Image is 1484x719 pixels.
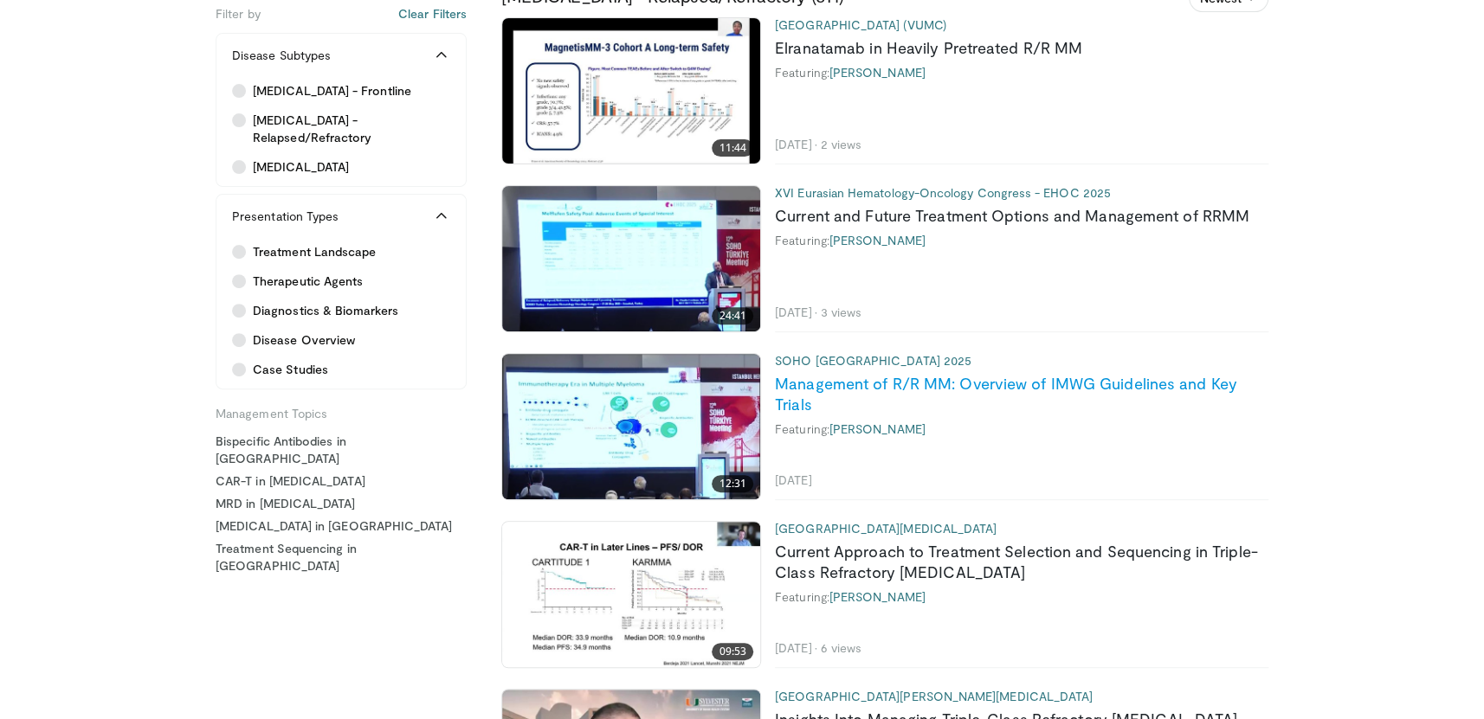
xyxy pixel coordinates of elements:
span: 24:41 [712,307,753,324]
a: Current Approach to Treatment Selection and Sequencing in Triple-Class Refractory [MEDICAL_DATA] [775,542,1258,581]
a: [PERSON_NAME] [829,65,926,80]
a: [GEOGRAPHIC_DATA][MEDICAL_DATA] [775,521,997,536]
a: [PERSON_NAME] [829,421,926,436]
li: [DATE] [775,137,817,152]
a: 11:44 [502,18,760,164]
img: 781f7205-d078-4a4c-a323-aa8beb284ba5.620x360_q85_upscale.jpg [502,354,760,499]
img: 29b320cb-1687-46bd-8e79-2793c57cfb93.620x360_q85_upscale.jpg [502,522,760,667]
div: Featuring: [775,233,1268,248]
span: 09:53 [712,643,753,660]
li: 3 views [821,305,862,320]
li: [DATE] [775,472,811,488]
a: MRD in [MEDICAL_DATA] [216,495,467,512]
span: [MEDICAL_DATA] - Frontline [253,82,411,100]
a: Treatment Sequencing in [GEOGRAPHIC_DATA] [216,540,467,575]
div: Featuring: [775,589,1268,605]
span: Therapeutic Agents [253,273,363,290]
a: Bispecific Antibodies in [GEOGRAPHIC_DATA] [216,433,467,467]
span: Diagnostics & Biomarkers [253,302,398,319]
div: Featuring: [775,65,1268,80]
button: Disease Subtypes [216,34,466,77]
span: Treatment Landscape [253,243,376,260]
li: [DATE] [775,640,817,656]
a: [PERSON_NAME] [829,589,926,604]
span: 12:31 [712,475,753,492]
a: CAR-T in [MEDICAL_DATA] [216,472,467,490]
a: [PERSON_NAME] [829,233,926,247]
a: Elranatamab in Heavily Pretreated R/R MM [775,38,1082,57]
li: 6 views [821,640,862,656]
span: [MEDICAL_DATA] [253,158,349,176]
a: [MEDICAL_DATA] in [GEOGRAPHIC_DATA] [216,517,467,535]
a: [GEOGRAPHIC_DATA] (VUMC) [775,17,946,32]
div: Featuring: [775,421,1268,437]
a: Management of R/R MM: Overview of IMWG Guidelines and Key Trials [775,374,1237,414]
a: [GEOGRAPHIC_DATA][PERSON_NAME][MEDICAL_DATA] [775,689,1093,703]
li: [DATE] [775,305,817,320]
a: Current and Future Treatment Options and Management of RRMM [775,206,1249,225]
a: 24:41 [502,186,760,331]
span: Case Studies [253,361,328,378]
h5: Management Topics [216,400,467,422]
img: 358ba448-bf29-4d8f-b736-8cf4671b0b27.620x360_q85_upscale.jpg [502,186,760,331]
button: Presentation Types [216,195,466,238]
a: XVI Eurasian Hematology-Oncology Congress - EHOC 2025 [775,185,1111,200]
a: SOHO [GEOGRAPHIC_DATA] 2025 [775,353,971,368]
a: 09:53 [502,522,760,667]
span: Disease Overview [253,331,355,349]
span: 11:44 [712,139,753,157]
img: af5d8734-842d-411d-aebf-70ad223577c5.620x360_q85_upscale.jpg [502,18,760,164]
a: 12:31 [502,354,760,499]
li: 2 views [821,137,862,152]
button: Clear Filters [398,5,467,22]
span: [MEDICAL_DATA] - Relapsed/Refractory [253,112,450,146]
